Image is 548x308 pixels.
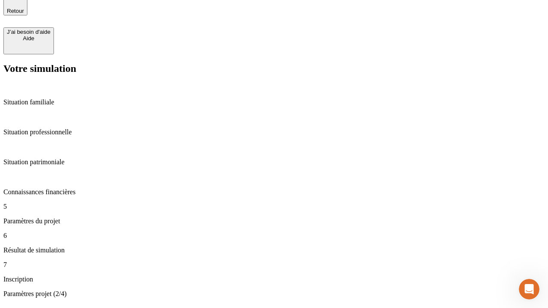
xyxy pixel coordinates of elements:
[3,232,545,240] p: 6
[3,203,545,210] p: 5
[3,63,545,74] h2: Votre simulation
[7,29,51,35] div: J’ai besoin d'aide
[3,188,545,196] p: Connaissances financières
[3,27,54,54] button: J’ai besoin d'aideAide
[3,246,545,254] p: Résultat de simulation
[3,261,545,269] p: 7
[3,158,545,166] p: Situation patrimoniale
[7,8,24,14] span: Retour
[3,275,545,283] p: Inscription
[3,217,545,225] p: Paramètres du projet
[519,279,539,299] iframe: Intercom live chat
[3,98,545,106] p: Situation familiale
[3,128,545,136] p: Situation professionnelle
[3,290,545,298] p: Paramètres projet (2/4)
[7,35,51,41] div: Aide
